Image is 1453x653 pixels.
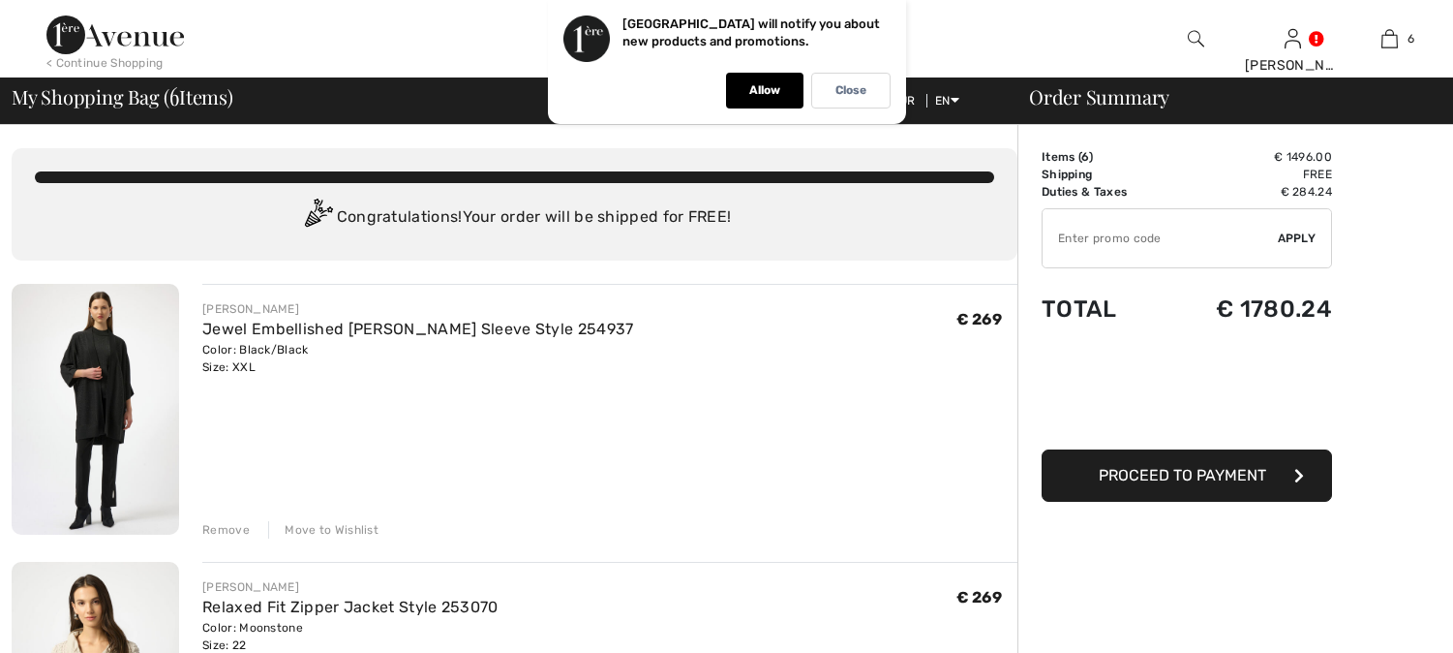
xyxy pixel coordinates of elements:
[1285,27,1301,50] img: My Info
[202,521,250,539] div: Remove
[622,16,880,48] p: [GEOGRAPHIC_DATA] will notify you about new products and promotions.
[202,578,498,596] div: [PERSON_NAME]
[12,87,233,107] span: My Shopping Bag ( Items)
[46,54,164,72] div: < Continue Shopping
[1381,27,1398,50] img: My Bag
[749,83,780,98] p: Allow
[268,521,378,539] div: Move to Wishlist
[1165,183,1332,201] td: € 284.24
[12,284,179,535] img: Jewel Embellished Kimono Sleeve Style 254937
[169,82,179,108] span: 6
[202,320,633,338] a: Jewel Embellished [PERSON_NAME] Sleeve Style 254937
[1042,342,1332,443] iframe: PayPal
[1099,466,1266,484] span: Proceed to Payment
[1278,230,1317,247] span: Apply
[298,199,337,237] img: Congratulation2.svg
[1042,166,1165,183] td: Shipping
[1081,150,1089,164] span: 6
[1165,276,1332,342] td: € 1780.24
[956,588,1003,606] span: € 269
[956,310,1003,328] span: € 269
[1165,148,1332,166] td: € 1496.00
[1285,29,1301,47] a: Sign In
[35,199,994,237] div: Congratulations! Your order will be shipped for FREE!
[202,341,633,376] div: Color: Black/Black Size: XXL
[1342,27,1437,50] a: 6
[935,94,959,108] span: EN
[202,300,633,318] div: [PERSON_NAME]
[46,16,184,54] img: 1ère Avenue
[1042,148,1165,166] td: Items ( )
[1042,276,1165,342] td: Total
[1006,87,1441,107] div: Order Summary
[1408,30,1414,47] span: 6
[1245,55,1340,76] div: [PERSON_NAME]
[835,83,866,98] p: Close
[1042,450,1332,502] button: Proceed to Payment
[1043,209,1278,267] input: Promo code
[1042,183,1165,201] td: Duties & Taxes
[1165,166,1332,183] td: Free
[202,598,498,616] a: Relaxed Fit Zipper Jacket Style 253070
[1188,27,1204,50] img: search the website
